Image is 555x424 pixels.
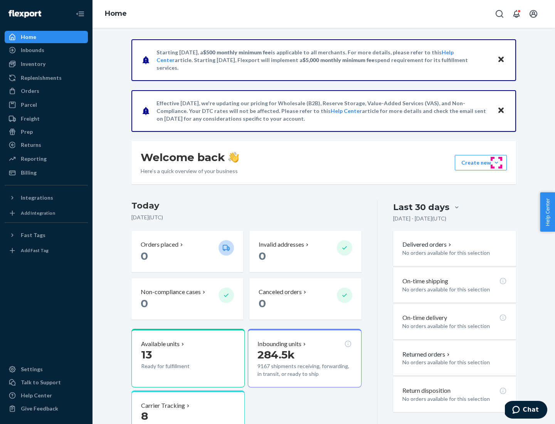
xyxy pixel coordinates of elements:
p: Ready for fulfillment [141,362,212,370]
button: Available units13Ready for fulfillment [131,329,245,387]
div: Reporting [21,155,47,163]
div: Add Integration [21,210,55,216]
a: Home [105,9,127,18]
a: Inbounds [5,44,88,56]
a: Add Fast Tag [5,244,88,257]
ol: breadcrumbs [99,3,133,25]
div: Inventory [21,60,45,68]
div: Orders [21,87,39,95]
span: 8 [141,409,148,422]
p: No orders available for this selection [402,249,507,257]
button: Create new [455,155,507,170]
button: Open account menu [526,6,541,22]
a: Replenishments [5,72,88,84]
div: Inbounds [21,46,44,54]
div: Integrations [21,194,53,202]
span: 284.5k [257,348,295,361]
p: Non-compliance cases [141,288,201,296]
h3: Today [131,200,362,212]
p: Canceled orders [259,288,302,296]
span: $5,000 monthly minimum fee [303,57,375,63]
div: Fast Tags [21,231,45,239]
button: Give Feedback [5,402,88,415]
h1: Welcome back [141,150,239,164]
a: Reporting [5,153,88,165]
div: Help Center [21,392,52,399]
p: Return disposition [402,386,451,395]
div: Home [21,33,36,41]
span: $500 monthly minimum fee [203,49,271,56]
p: Here’s a quick overview of your business [141,167,239,175]
span: 13 [141,348,152,361]
a: Orders [5,85,88,97]
button: Fast Tags [5,229,88,241]
button: Integrations [5,192,88,204]
span: 0 [259,249,266,262]
span: 0 [259,297,266,310]
a: Prep [5,126,88,138]
button: Open notifications [509,6,524,22]
button: Talk to Support [5,376,88,389]
div: Add Fast Tag [21,247,49,254]
a: Help Center [331,108,362,114]
button: Invalid addresses 0 [249,231,361,272]
p: 9167 shipments receiving, forwarding, in transit, or ready to ship [257,362,351,378]
div: Replenishments [21,74,62,82]
p: Orders placed [141,240,178,249]
a: Add Integration [5,207,88,219]
button: Inbounding units284.5k9167 shipments receiving, forwarding, in transit, or ready to ship [248,329,361,387]
a: Inventory [5,58,88,70]
button: Close [496,105,506,116]
p: No orders available for this selection [402,395,507,403]
button: Orders placed 0 [131,231,243,272]
p: No orders available for this selection [402,358,507,366]
p: Inbounding units [257,340,301,348]
p: No orders available for this selection [402,322,507,330]
a: Freight [5,113,88,125]
div: Returns [21,141,41,149]
span: 0 [141,297,148,310]
a: Billing [5,167,88,179]
div: Last 30 days [393,201,449,213]
p: No orders available for this selection [402,286,507,293]
div: Give Feedback [21,405,58,412]
div: Settings [21,365,43,373]
p: [DATE] - [DATE] ( UTC ) [393,215,446,222]
a: Home [5,31,88,43]
div: Freight [21,115,40,123]
div: Billing [21,169,37,177]
p: Starting [DATE], a is applicable to all merchants. For more details, please refer to this article... [156,49,490,72]
button: Help Center [540,192,555,232]
button: Close Navigation [72,6,88,22]
img: hand-wave emoji [228,152,239,163]
p: On-time shipping [402,277,448,286]
p: Carrier Tracking [141,401,185,410]
p: Invalid addresses [259,240,304,249]
a: Returns [5,139,88,151]
button: Canceled orders 0 [249,278,361,320]
span: 0 [141,249,148,262]
p: Effective [DATE], we're updating our pricing for Wholesale (B2B), Reserve Storage, Value-Added Se... [156,99,490,123]
a: Settings [5,363,88,375]
div: Prep [21,128,33,136]
div: Talk to Support [21,379,61,386]
button: Delivered orders [402,240,453,249]
p: Available units [141,340,180,348]
button: Close [496,54,506,66]
iframe: Opens a widget where you can chat to one of our agents [505,401,547,420]
img: Flexport logo [8,10,41,18]
button: Non-compliance cases 0 [131,278,243,320]
p: [DATE] ( UTC ) [131,214,362,221]
a: Help Center [5,389,88,402]
a: Parcel [5,99,88,111]
p: On-time delivery [402,313,447,322]
div: Parcel [21,101,37,109]
button: Returned orders [402,350,451,359]
button: Open Search Box [492,6,507,22]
